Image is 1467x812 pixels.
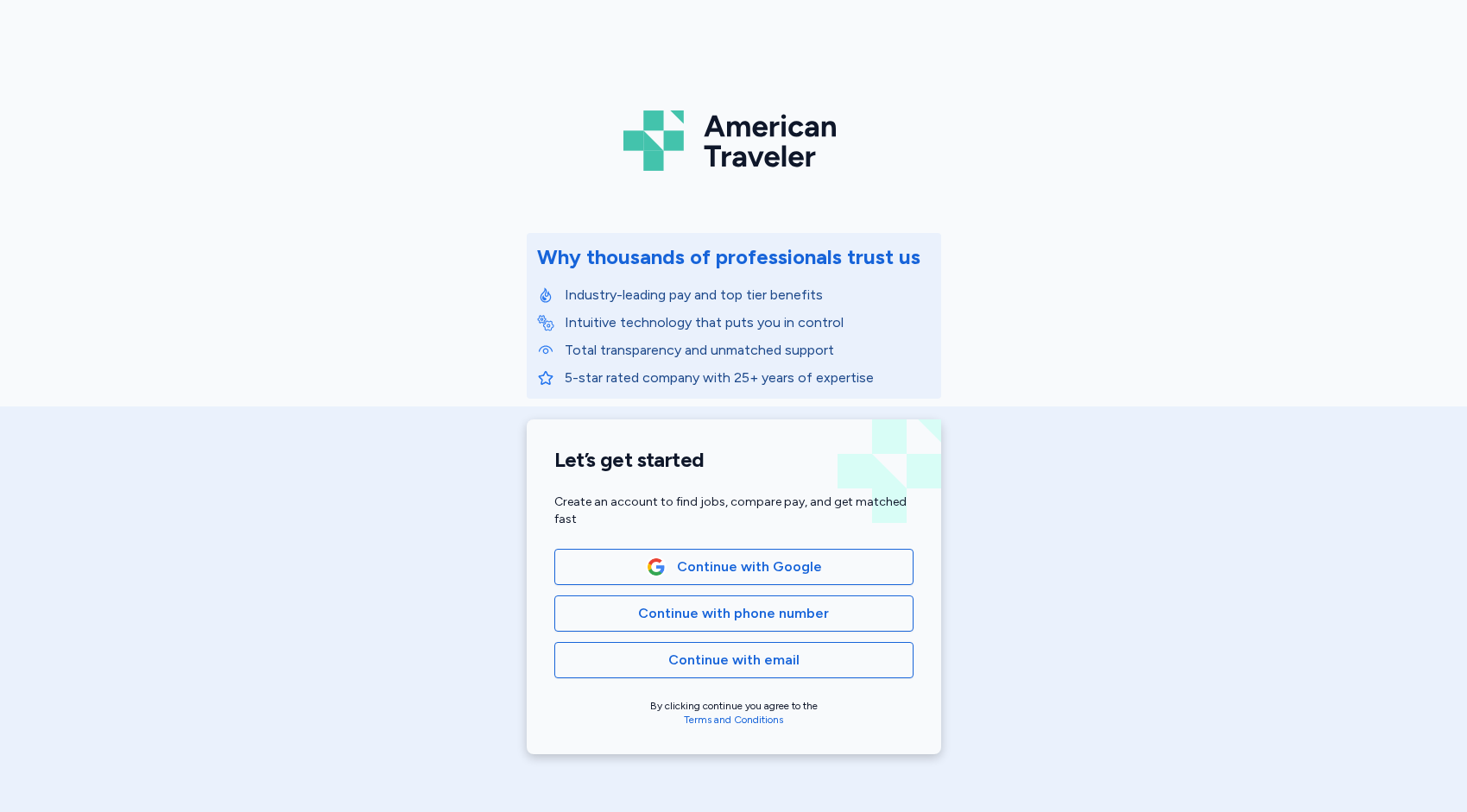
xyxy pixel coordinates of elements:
[623,104,844,178] img: Logo
[565,312,931,333] p: Intuitive technology that puts you in control
[554,549,914,585] button: Google LogoContinue with Google
[565,285,931,305] p: Industry-leading pay and top tier benefits
[565,368,931,388] p: 5-star rated company with 25+ years of expertise
[638,603,829,624] span: Continue with phone number
[565,340,931,361] p: Total transparency and unmatched support
[684,714,783,726] a: Terms and Conditions
[537,243,920,271] div: Why thousands of professionals trust us
[677,557,822,577] span: Continue with Google
[554,595,914,632] button: Continue with phone number
[554,447,914,473] h1: Let’s get started
[647,557,666,576] img: Google Logo
[554,642,914,678] button: Continue with email
[668,650,800,670] span: Continue with email
[554,494,914,528] div: Create an account to find jobs, compare pay, and get matched fast
[554,699,914,727] div: By clicking continue you agree to the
